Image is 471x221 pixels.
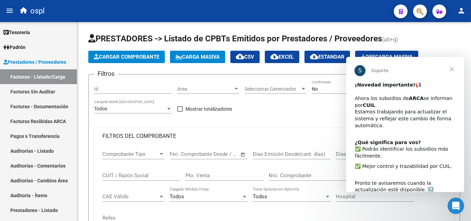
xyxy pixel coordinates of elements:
[102,132,438,140] mat-panel-title: FILTROS DEL COMPROBANTE
[94,69,118,79] h3: Filtros
[355,51,418,63] app-download-masive: Descarga masiva de comprobantes (adjuntos)
[361,54,413,60] span: Descarga Masiva
[88,34,382,43] span: PRESTADORES -> Listado de CPBTs Emitidos por Prestadores / Proveedores
[6,7,14,15] mat-icon: menu
[239,151,247,159] button: Open calendar
[30,3,44,19] span: ospl
[9,116,109,137] div: Pronto te avisaremos cuando la actualización esté disponible. 🔜
[244,86,300,92] span: Seleccionar Gerenciador
[88,51,165,63] button: Cargar Comprobante
[170,193,184,200] span: Todos
[3,58,66,66] span: Prestadores / Proveedores
[312,86,318,92] span: No
[236,52,244,61] mat-icon: cloud_download
[94,128,454,144] mat-expansion-panel-header: FILTROS DEL COMPROBANTE
[346,57,464,192] iframe: Intercom live chat mensaje
[170,51,225,63] button: Carga Masiva
[270,54,294,60] span: EXCEL
[186,105,232,113] span: Mostrar totalizadores
[448,198,464,214] iframe: Intercom live chat
[177,86,233,92] span: Area
[265,51,299,63] button: EXCEL
[310,54,344,60] span: Estandar
[94,106,107,111] span: Todos
[198,151,232,157] input: End date
[304,51,350,63] button: Estandar
[236,54,254,60] span: CSV
[170,151,192,157] input: Start date
[3,29,30,36] span: Tesorería
[253,193,267,200] span: Todos
[230,51,260,63] button: CSV
[3,43,26,51] span: Padrón
[270,52,279,61] mat-icon: cloud_download
[102,151,158,157] span: Comprobante Tipo
[382,36,398,43] span: (alt+q)
[457,7,465,15] mat-icon: person
[102,193,158,200] span: CAE Válido
[94,54,159,60] span: Cargar Comprobante
[355,51,418,63] button: Descarga Masiva
[176,54,220,60] span: Carga Masiva
[310,52,318,61] mat-icon: cloud_download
